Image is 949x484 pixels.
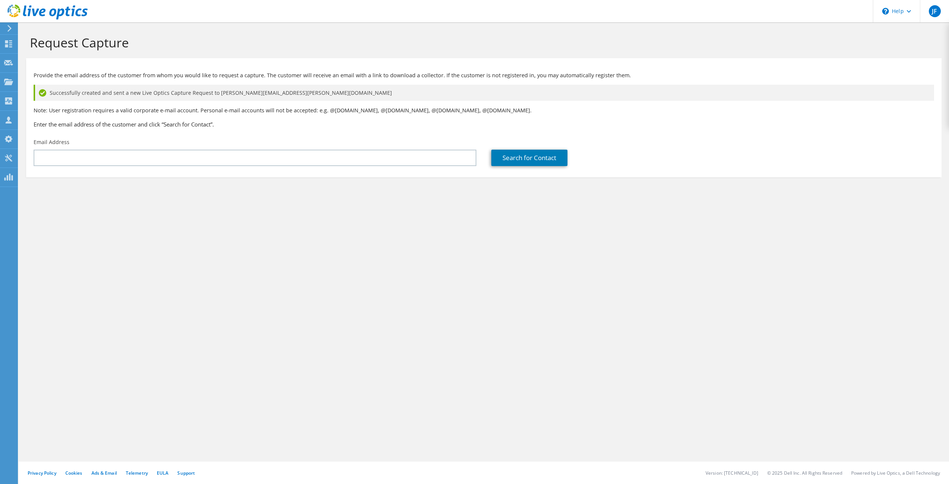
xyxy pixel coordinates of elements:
[491,150,567,166] a: Search for Contact
[767,470,842,476] li: © 2025 Dell Inc. All Rights Reserved
[157,470,168,476] a: EULA
[65,470,83,476] a: Cookies
[851,470,940,476] li: Powered by Live Optics, a Dell Technology
[28,470,56,476] a: Privacy Policy
[929,5,941,17] span: JF
[30,35,934,50] h1: Request Capture
[126,470,148,476] a: Telemetry
[34,71,934,79] p: Provide the email address of the customer from whom you would like to request a capture. The cust...
[882,8,889,15] svg: \n
[34,120,934,128] h3: Enter the email address of the customer and click “Search for Contact”.
[34,106,934,115] p: Note: User registration requires a valid corporate e-mail account. Personal e-mail accounts will ...
[34,138,69,146] label: Email Address
[706,470,758,476] li: Version: [TECHNICAL_ID]
[50,89,392,97] span: Successfully created and sent a new Live Optics Capture Request to [PERSON_NAME][EMAIL_ADDRESS][P...
[91,470,117,476] a: Ads & Email
[177,470,195,476] a: Support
